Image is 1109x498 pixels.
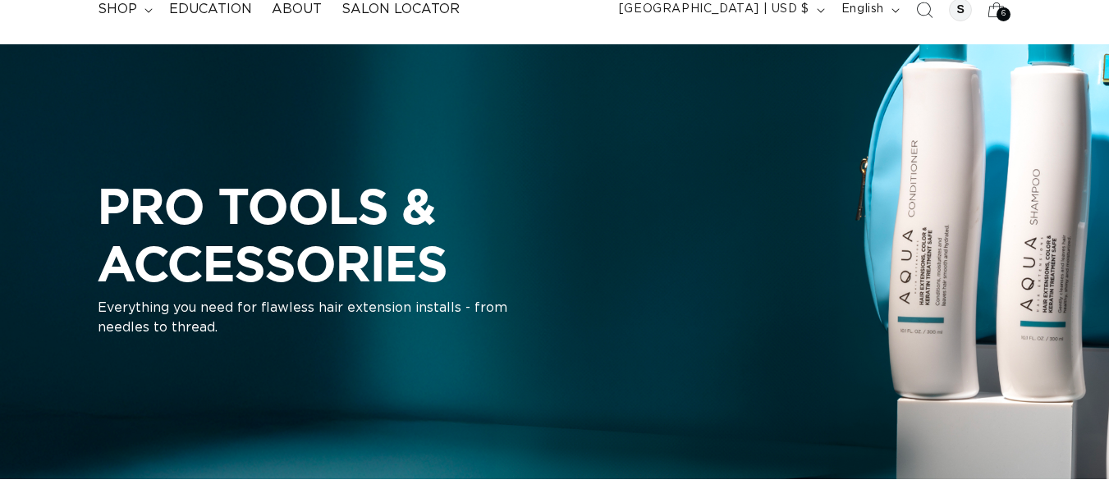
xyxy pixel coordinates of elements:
[98,1,137,18] span: shop
[169,1,252,18] span: Education
[272,1,322,18] span: About
[98,299,508,338] p: Everything you need for flawless hair extension installs - from needles to thread.
[98,177,722,291] h2: PRO TOOLS & ACCESSORIES
[841,1,884,18] span: English
[341,1,460,18] span: Salon Locator
[619,1,809,18] span: [GEOGRAPHIC_DATA] | USD $
[1001,7,1006,21] span: 6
